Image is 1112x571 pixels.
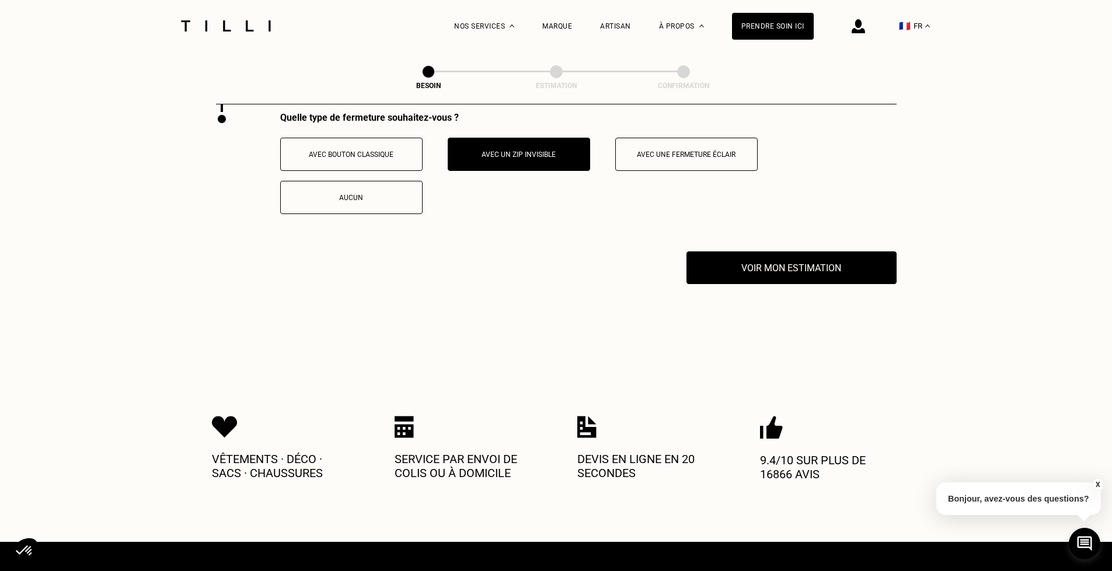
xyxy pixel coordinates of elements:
[177,20,275,31] img: Logo du service de couturière Tilli
[600,22,631,30] a: Artisan
[686,251,897,284] button: Voir mon estimation
[936,482,1101,515] p: Bonjour, avez-vous des questions?
[339,194,363,202] span: Aucun
[510,24,514,27] img: Menu déroulant
[637,150,735,159] span: Avec une fermeture éclair
[395,452,535,480] p: Service par envoi de colis ou à domicile
[212,416,238,438] img: Icon
[280,181,423,214] button: Aucun
[899,20,911,31] span: 🇫🇷
[577,452,717,480] p: Devis en ligne en 20 secondes
[615,138,758,171] button: Avec une fermeture éclair
[280,112,897,123] div: Quelle type de fermeture souhaitez-vous ?
[852,19,865,33] img: icône connexion
[625,82,742,90] div: Confirmation
[699,24,704,27] img: Menu déroulant à propos
[212,452,352,480] p: Vêtements · Déco · Sacs · Chaussures
[1092,478,1103,491] button: X
[542,22,572,30] a: Marque
[925,24,930,27] img: menu déroulant
[760,416,783,439] img: Icon
[395,416,414,438] img: Icon
[498,82,615,90] div: Estimation
[482,150,556,159] span: Avec un zip invisible
[448,138,590,171] button: Avec un zip invisible
[760,453,900,481] p: 9.4/10 sur plus de 16866 avis
[577,416,597,438] img: Icon
[732,13,814,40] a: Prendre soin ici
[309,150,393,159] span: Avec bouton classique
[280,138,423,171] button: Avec bouton classique
[370,82,487,90] div: Besoin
